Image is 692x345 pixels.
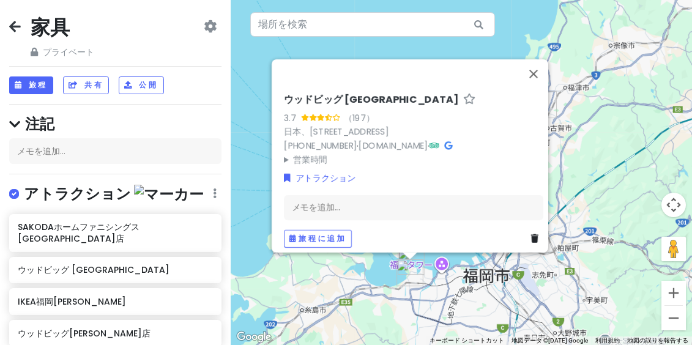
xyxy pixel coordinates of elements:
font: · [428,140,430,152]
div: ビッグウッド 古賀店 [530,91,557,118]
button: 地図上にペグマンを落として、ストリートビューを開きます [661,237,686,261]
font: · [357,140,359,152]
button: ズームアウト [661,306,686,330]
a: 場所を削除 [531,232,543,245]
summary: 営業時間 [284,153,543,166]
font: メモを追加... [17,145,65,157]
i: Googleマップ [444,141,452,150]
button: 公開 [119,76,163,94]
font: アトラクション [24,184,131,204]
font: 注記 [25,114,54,134]
font: メモを追加... [292,201,340,213]
font: 営業時間 [293,154,327,166]
font: 家具 [31,13,70,41]
a: スタープレイス [463,94,475,106]
i: トリップアドバイザー [430,141,439,150]
font: 旅程に追加 [299,233,347,243]
button: キーボード争奪 [430,336,504,345]
a: アトラクション [284,171,355,185]
font: ウッドビッグ[PERSON_NAME]店 [18,327,151,339]
a: 利用規約（新しいタブで開きます） [595,337,620,344]
font: 公開 [139,80,158,90]
img: マーカー [134,185,204,204]
font: ウッドビッグ [GEOGRAPHIC_DATA] [18,264,169,276]
button: 共有 [63,76,109,94]
font: 3.7 [284,112,296,124]
a: Google マップでこの地域を開きます（新しいウィンドウが開きます） [234,329,274,345]
font: 旅程 [29,80,48,90]
button: ズームイン [661,281,686,305]
button: 旅程に追加 [284,230,352,248]
font: ウッドビッグ [GEOGRAPHIC_DATA] [284,92,458,106]
font: 共有 [84,80,103,90]
font: IKEA福岡[PERSON_NAME] [18,295,126,308]
font: アトラクション [296,172,355,184]
a: 日本、[STREET_ADDRESS] [284,125,389,138]
font: プライベート [43,46,94,58]
a: 地図の誤りを報告する [627,337,688,344]
font: SAKODAホームファニシングス[GEOGRAPHIC_DATA]店 [18,221,140,244]
div: SAKODAホームファニシングス小戸公園前店 [398,248,425,275]
img: グーグル [234,329,274,345]
input: 場所を検索 [250,12,495,37]
button: 地図のカメラ コントロール [661,193,686,217]
font: （197） [344,112,374,124]
button: 閉じる [519,59,548,89]
div: ビッグウッド 福岡西店 [396,259,423,286]
a: [PHONE_NUMBER] [284,139,357,152]
font: 地図データ ©[DATE] Google [512,337,588,344]
font: 利用規約 [595,337,620,344]
a: [DOMAIN_NAME] [359,139,428,152]
button: 旅程 [9,76,53,94]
